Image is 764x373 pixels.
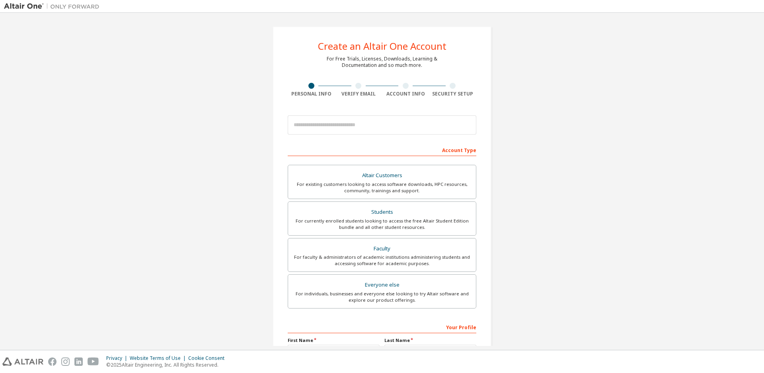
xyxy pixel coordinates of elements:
[293,254,471,267] div: For faculty & administrators of academic institutions administering students and accessing softwa...
[293,218,471,230] div: For currently enrolled students looking to access the free Altair Student Edition bundle and all ...
[106,355,130,361] div: Privacy
[2,357,43,366] img: altair_logo.svg
[318,41,446,51] div: Create an Altair One Account
[335,91,382,97] div: Verify Email
[293,207,471,218] div: Students
[293,170,471,181] div: Altair Customers
[288,320,476,333] div: Your Profile
[106,361,229,368] p: © 2025 Altair Engineering, Inc. All Rights Reserved.
[88,357,99,366] img: youtube.svg
[293,243,471,254] div: Faculty
[188,355,229,361] div: Cookie Consent
[293,291,471,303] div: For individuals, businesses and everyone else looking to try Altair software and explore our prod...
[382,91,429,97] div: Account Info
[61,357,70,366] img: instagram.svg
[288,337,380,344] label: First Name
[429,91,477,97] div: Security Setup
[288,91,335,97] div: Personal Info
[48,357,57,366] img: facebook.svg
[130,355,188,361] div: Website Terms of Use
[327,56,437,68] div: For Free Trials, Licenses, Downloads, Learning & Documentation and so much more.
[384,337,476,344] label: Last Name
[293,181,471,194] div: For existing customers looking to access software downloads, HPC resources, community, trainings ...
[74,357,83,366] img: linkedin.svg
[293,279,471,291] div: Everyone else
[288,143,476,156] div: Account Type
[4,2,103,10] img: Altair One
